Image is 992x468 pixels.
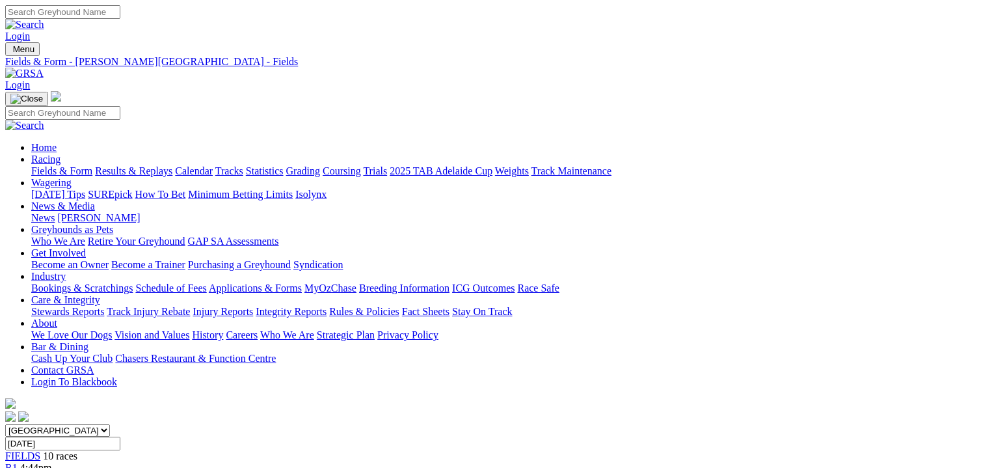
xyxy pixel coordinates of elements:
[5,398,16,409] img: logo-grsa-white.png
[295,189,327,200] a: Isolynx
[31,282,133,294] a: Bookings & Scratchings
[31,294,100,305] a: Care & Integrity
[107,306,190,317] a: Track Injury Rebate
[31,189,987,200] div: Wagering
[323,165,361,176] a: Coursing
[31,376,117,387] a: Login To Blackbook
[18,411,29,422] img: twitter.svg
[390,165,492,176] a: 2025 TAB Adelaide Cup
[31,329,112,340] a: We Love Our Dogs
[452,306,512,317] a: Stay On Track
[31,306,987,318] div: Care & Integrity
[317,329,375,340] a: Strategic Plan
[5,92,48,106] button: Toggle navigation
[135,189,186,200] a: How To Bet
[135,282,206,294] a: Schedule of Fees
[5,56,987,68] a: Fields & Form - [PERSON_NAME][GEOGRAPHIC_DATA] - Fields
[5,437,120,450] input: Select date
[5,106,120,120] input: Search
[10,94,43,104] img: Close
[188,236,279,247] a: GAP SA Assessments
[193,306,253,317] a: Injury Reports
[188,259,291,270] a: Purchasing a Greyhound
[260,329,314,340] a: Who We Are
[115,353,276,364] a: Chasers Restaurant & Function Centre
[363,165,387,176] a: Trials
[43,450,77,461] span: 10 races
[31,271,66,282] a: Industry
[31,224,113,235] a: Greyhounds as Pets
[31,247,86,258] a: Get Involved
[31,329,987,341] div: About
[402,306,449,317] a: Fact Sheets
[304,282,356,294] a: MyOzChase
[57,212,140,223] a: [PERSON_NAME]
[495,165,529,176] a: Weights
[5,19,44,31] img: Search
[5,68,44,79] img: GRSA
[293,259,343,270] a: Syndication
[31,142,57,153] a: Home
[5,5,120,19] input: Search
[5,411,16,422] img: facebook.svg
[31,189,85,200] a: [DATE] Tips
[111,259,185,270] a: Become a Trainer
[359,282,449,294] a: Breeding Information
[175,165,213,176] a: Calendar
[31,212,55,223] a: News
[31,318,57,329] a: About
[13,44,34,54] span: Menu
[5,31,30,42] a: Login
[31,353,113,364] a: Cash Up Your Club
[51,91,61,102] img: logo-grsa-white.png
[31,200,95,212] a: News & Media
[329,306,399,317] a: Rules & Policies
[31,177,72,188] a: Wagering
[215,165,243,176] a: Tracks
[31,282,987,294] div: Industry
[5,79,30,90] a: Login
[209,282,302,294] a: Applications & Forms
[31,306,104,317] a: Stewards Reports
[31,236,987,247] div: Greyhounds as Pets
[188,189,293,200] a: Minimum Betting Limits
[5,450,40,461] a: FIELDS
[31,212,987,224] div: News & Media
[31,259,987,271] div: Get Involved
[452,282,515,294] a: ICG Outcomes
[31,259,109,270] a: Become an Owner
[286,165,320,176] a: Grading
[31,341,88,352] a: Bar & Dining
[31,165,92,176] a: Fields & Form
[246,165,284,176] a: Statistics
[31,365,94,376] a: Contact GRSA
[31,353,987,365] div: Bar & Dining
[517,282,559,294] a: Race Safe
[5,42,40,56] button: Toggle navigation
[114,329,189,340] a: Vision and Values
[256,306,327,317] a: Integrity Reports
[31,236,85,247] a: Who We Are
[88,189,132,200] a: SUREpick
[531,165,611,176] a: Track Maintenance
[192,329,223,340] a: History
[31,165,987,177] div: Racing
[88,236,185,247] a: Retire Your Greyhound
[226,329,258,340] a: Careers
[377,329,438,340] a: Privacy Policy
[31,154,60,165] a: Racing
[95,165,172,176] a: Results & Replays
[5,120,44,131] img: Search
